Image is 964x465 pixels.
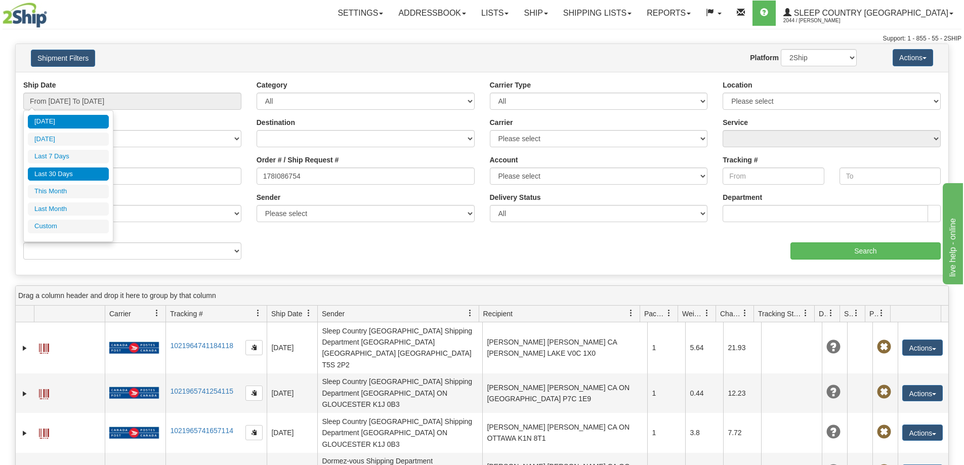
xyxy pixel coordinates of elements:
[622,305,640,322] a: Recipient filter column settings
[170,387,233,395] a: 1021965741254115
[873,305,890,322] a: Pickup Status filter column settings
[8,6,94,18] div: live help - online
[844,309,853,319] span: Shipment Issues
[39,385,49,401] a: Label
[723,80,752,90] label: Location
[822,305,840,322] a: Delivery Status filter column settings
[723,167,824,185] input: From
[16,286,948,306] div: grid grouping header
[109,427,159,439] img: 20 - Canada Post
[109,387,159,399] img: 20 - Canada Post
[482,322,647,373] td: [PERSON_NAME] [PERSON_NAME] CA [PERSON_NAME] LAKE V0C 1X0
[28,220,109,233] li: Custom
[482,373,647,413] td: [PERSON_NAME] [PERSON_NAME] CA ON [GEOGRAPHIC_DATA] P7C 1E9
[869,309,878,319] span: Pickup Status
[317,322,482,373] td: Sleep Country [GEOGRAPHIC_DATA] Shipping Department [GEOGRAPHIC_DATA] [GEOGRAPHIC_DATA] [GEOGRAPH...
[644,309,665,319] span: Packages
[647,373,685,413] td: 1
[776,1,961,26] a: Sleep Country [GEOGRAPHIC_DATA] 2044 / [PERSON_NAME]
[723,413,761,452] td: 7.72
[490,192,541,202] label: Delivery Status
[826,340,841,354] span: Unknown
[28,202,109,216] li: Last Month
[330,1,391,26] a: Settings
[516,1,555,26] a: Ship
[490,155,518,165] label: Account
[109,309,131,319] span: Carrier
[322,309,345,319] span: Sender
[723,322,761,373] td: 21.93
[723,373,761,413] td: 12.23
[170,427,233,435] a: 1021965741657114
[267,413,317,452] td: [DATE]
[826,425,841,439] span: Unknown
[819,309,827,319] span: Delivery Status
[20,389,30,399] a: Expand
[877,425,891,439] span: Pickup Not Assigned
[20,428,30,438] a: Expand
[257,155,339,165] label: Order # / Ship Request #
[797,305,814,322] a: Tracking Status filter column settings
[685,322,723,373] td: 5.64
[483,309,513,319] span: Recipient
[877,385,891,399] span: Pickup Not Assigned
[257,80,287,90] label: Category
[245,425,263,440] button: Copy to clipboard
[482,413,647,452] td: [PERSON_NAME] [PERSON_NAME] CA ON OTTAWA K1N 8T1
[20,343,30,353] a: Expand
[736,305,753,322] a: Charge filter column settings
[23,80,56,90] label: Ship Date
[720,309,741,319] span: Charge
[826,385,841,399] span: Unknown
[28,150,109,163] li: Last 7 Days
[148,305,165,322] a: Carrier filter column settings
[28,133,109,146] li: [DATE]
[490,117,513,128] label: Carrier
[257,117,295,128] label: Destination
[245,340,263,355] button: Copy to clipboard
[3,3,47,28] img: logo2044.jpg
[723,192,762,202] label: Department
[902,340,943,356] button: Actions
[639,1,698,26] a: Reports
[685,373,723,413] td: 0.44
[170,309,203,319] span: Tracking #
[758,309,802,319] span: Tracking Status
[902,425,943,441] button: Actions
[893,49,933,66] button: Actions
[3,34,961,43] div: Support: 1 - 855 - 55 - 2SHIP
[257,192,280,202] label: Sender
[28,185,109,198] li: This Month
[783,16,859,26] span: 2044 / [PERSON_NAME]
[271,309,302,319] span: Ship Date
[267,322,317,373] td: [DATE]
[660,305,678,322] a: Packages filter column settings
[391,1,474,26] a: Addressbook
[840,167,941,185] input: To
[698,305,716,322] a: Weight filter column settings
[723,155,758,165] label: Tracking #
[790,242,941,260] input: Search
[28,167,109,181] li: Last 30 Days
[462,305,479,322] a: Sender filter column settings
[249,305,267,322] a: Tracking # filter column settings
[723,117,748,128] label: Service
[39,339,49,355] a: Label
[317,373,482,413] td: Sleep Country [GEOGRAPHIC_DATA] Shipping Department [GEOGRAPHIC_DATA] ON GLOUCESTER K1J 0B3
[682,309,703,319] span: Weight
[267,373,317,413] td: [DATE]
[28,115,109,129] li: [DATE]
[902,385,943,401] button: Actions
[31,50,95,67] button: Shipment Filters
[685,413,723,452] td: 3.8
[647,322,685,373] td: 1
[300,305,317,322] a: Ship Date filter column settings
[556,1,639,26] a: Shipping lists
[317,413,482,452] td: Sleep Country [GEOGRAPHIC_DATA] Shipping Department [GEOGRAPHIC_DATA] ON GLOUCESTER K1J 0B3
[647,413,685,452] td: 1
[109,342,159,354] img: 20 - Canada Post
[791,9,948,17] span: Sleep Country [GEOGRAPHIC_DATA]
[490,80,531,90] label: Carrier Type
[848,305,865,322] a: Shipment Issues filter column settings
[170,342,233,350] a: 1021964741184118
